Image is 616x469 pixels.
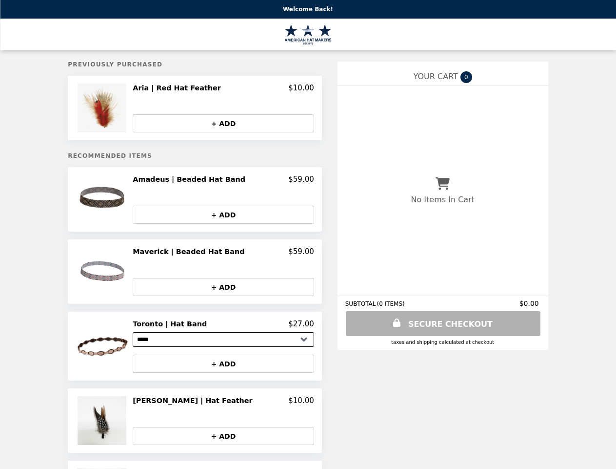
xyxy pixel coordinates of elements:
[133,247,248,256] h2: Maverick | Beaded Hat Band
[288,84,314,92] p: $10.00
[414,72,458,81] span: YOUR CART
[283,6,333,13] p: Welcome Back!
[133,332,314,347] select: Select a product variant
[78,396,129,445] img: Corky | Hat Feather
[78,247,129,296] img: Maverick | Beaded Hat Band
[519,299,540,307] span: $0.00
[411,195,475,204] p: No Items In Cart
[288,396,314,405] p: $10.00
[68,152,321,159] h5: Recommended Items
[133,355,314,373] button: + ADD
[78,175,129,224] img: Amadeus | Beaded Hat Band
[133,114,314,132] button: + ADD
[377,300,404,307] span: ( 0 ITEMS )
[133,84,225,92] h2: Aria | Red Hat Feather
[75,320,131,373] img: Toronto | Hat Band
[133,320,211,328] h2: Toronto | Hat Band
[345,300,377,307] span: SUBTOTAL
[288,247,314,256] p: $59.00
[133,396,256,405] h2: [PERSON_NAME] | Hat Feather
[288,320,314,328] p: $27.00
[288,175,314,184] p: $59.00
[460,71,472,83] span: 0
[345,340,540,345] div: Taxes and Shipping calculated at checkout
[133,206,314,224] button: + ADD
[78,84,129,132] img: Aria | Red Hat Feather
[285,24,331,44] img: Brand Logo
[68,61,321,68] h5: Previously Purchased
[133,427,314,445] button: + ADD
[133,278,314,296] button: + ADD
[133,175,249,184] h2: Amadeus | Beaded Hat Band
